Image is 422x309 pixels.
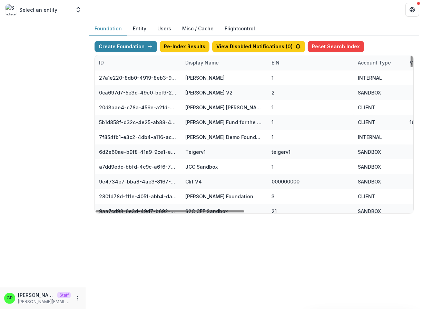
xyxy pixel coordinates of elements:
div: EIN [267,59,284,66]
div: ID [95,55,181,70]
div: CLIENT [358,193,375,200]
div: teigerv1 [272,148,291,156]
div: SANDBOX [358,89,381,96]
a: Flightcontrol [225,25,255,32]
div: 2 [272,89,275,96]
div: 21 [272,208,277,215]
button: Open entity switcher [73,3,83,17]
button: Re-Index Results [160,41,209,52]
p: [PERSON_NAME][EMAIL_ADDRESS][DOMAIN_NAME] [18,299,71,305]
div: INTERNAL [358,133,382,141]
div: Account Type [354,59,395,66]
div: Account Type [354,55,405,70]
div: 9aa7cd98-6e3d-49d7-b692-3e5f3d1facd4 [99,208,177,215]
div: 5b1d858f-d32c-4e25-ab88-434536713791 [99,119,177,126]
div: Teigerv1 [185,148,206,156]
div: 1 [272,163,274,170]
div: SANDBOX [358,208,381,215]
div: CLIENT [358,119,375,126]
p: Select an entity [19,6,57,13]
button: View Disabled Notifications (0) [212,41,305,52]
div: Griffin Perry [7,296,13,300]
button: Create Foundation [95,41,157,52]
div: INTERNAL [358,74,382,81]
button: Misc / Cache [177,22,219,36]
div: 1 [272,119,274,126]
div: 0ca697d7-5e3d-49e0-bcf9-217f69e92d71 [99,89,177,96]
button: Reset Search Index [308,41,364,52]
div: 27a1e220-8db0-4919-8eb3-9f29ee33f7b0 [99,74,177,81]
div: SANDBOX [358,148,381,156]
div: 2801d78d-f11e-4051-abb4-dab00da98882 [99,193,177,200]
div: Clif V4 [185,178,202,185]
img: Select an entity [6,4,17,15]
div: JCC Sandbox [185,163,218,170]
div: SANDBOX [358,163,381,170]
button: Foundation [89,22,127,36]
button: Get Help [405,3,419,17]
div: SANDBOX [358,178,381,185]
div: [PERSON_NAME] Fund for the Blind [185,119,263,126]
div: [PERSON_NAME] [185,74,225,81]
div: Display Name [181,55,267,70]
div: [PERSON_NAME] [PERSON_NAME] Family Foundation [185,104,263,111]
button: Users [152,22,177,36]
p: [PERSON_NAME] [18,291,55,299]
div: 20d3aae4-c78a-456e-a21d-91c97a6a725f [99,104,177,111]
div: [PERSON_NAME] Foundation [185,193,253,200]
div: [PERSON_NAME] V2 [185,89,233,96]
button: Entity [127,22,152,36]
div: 1 [272,74,274,81]
div: EIN [267,55,354,70]
div: 9e4734e7-bba8-4ae3-8167-95d86cec7b4b [99,178,177,185]
div: [PERSON_NAME] Demo Foundation [185,133,263,141]
div: CLIENT [358,104,375,111]
button: More [73,294,82,302]
div: 1 [272,104,274,111]
div: 000000000 [272,178,300,185]
div: Display Name [181,59,223,66]
div: 7f854fb1-e3c2-4db4-a116-aca576521abc [99,133,177,141]
div: S2C CEF Sandbox [185,208,228,215]
div: a7dd9edc-bbfd-4c9c-a6f6-76d0743bf1cd [99,163,177,170]
div: ID [95,59,108,66]
div: 6d2e60ae-b9f8-41a9-9ce1-e608d0f20ec5 [99,148,177,156]
p: Staff [57,292,71,298]
div: 3 [272,193,275,200]
div: 1 [272,133,274,141]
